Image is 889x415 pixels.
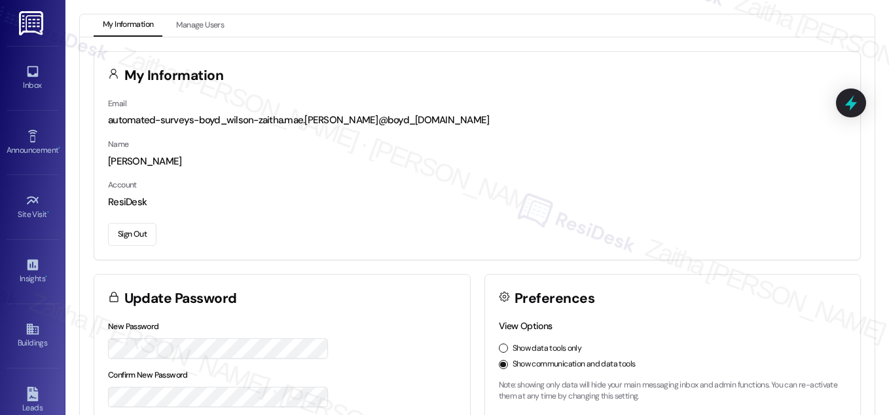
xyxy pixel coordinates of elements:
[499,380,847,403] p: Note: showing only data will hide your main messaging inbox and admin functions. You can re-activ...
[108,321,159,332] label: New Password
[7,318,59,353] a: Buildings
[108,113,846,127] div: automated-surveys-boyd_wilson-zaitha.mae.[PERSON_NAME]@boyd_[DOMAIN_NAME]
[108,180,137,190] label: Account
[108,98,126,109] label: Email
[45,272,47,281] span: •
[124,69,224,83] h3: My Information
[124,292,237,306] h3: Update Password
[513,343,582,355] label: Show data tools only
[108,223,156,246] button: Sign Out
[108,155,846,168] div: [PERSON_NAME]
[7,60,59,96] a: Inbox
[167,14,233,37] button: Manage Users
[94,14,162,37] button: My Information
[7,189,59,225] a: Site Visit •
[47,208,49,217] span: •
[108,139,129,149] label: Name
[515,292,594,306] h3: Preferences
[499,320,553,332] label: View Options
[19,11,46,35] img: ResiDesk Logo
[108,370,188,380] label: Confirm New Password
[58,144,60,153] span: •
[513,359,636,370] label: Show communication and data tools
[108,195,846,209] div: ResiDesk
[7,254,59,289] a: Insights •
